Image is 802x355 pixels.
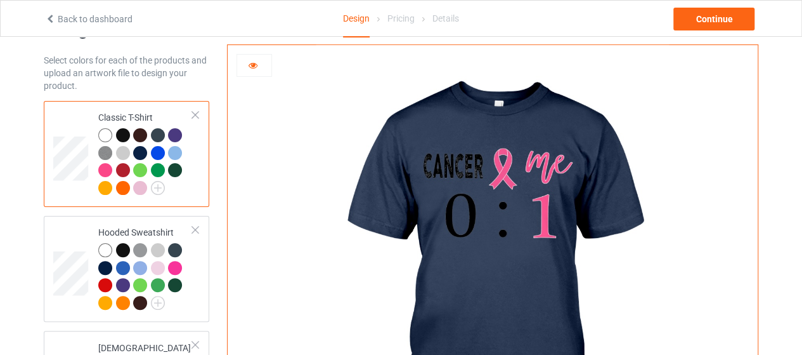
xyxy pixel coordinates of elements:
[98,111,193,194] div: Classic T-Shirt
[44,216,209,322] div: Hooded Sweatshirt
[151,296,165,310] img: svg+xml;base64,PD94bWwgdmVyc2lvbj0iMS4wIiBlbmNvZGluZz0iVVRGLTgiPz4KPHN2ZyB3aWR0aD0iMjJweCIgaGVpZ2...
[673,8,754,30] div: Continue
[45,14,133,24] a: Back to dashboard
[98,226,193,309] div: Hooded Sweatshirt
[387,1,415,36] div: Pricing
[151,181,165,195] img: svg+xml;base64,PD94bWwgdmVyc2lvbj0iMS4wIiBlbmNvZGluZz0iVVRGLTgiPz4KPHN2ZyB3aWR0aD0iMjJweCIgaGVpZ2...
[98,146,112,160] img: heather_texture.png
[44,101,209,207] div: Classic T-Shirt
[343,1,370,37] div: Design
[44,54,209,92] div: Select colors for each of the products and upload an artwork file to design your product.
[432,1,459,36] div: Details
